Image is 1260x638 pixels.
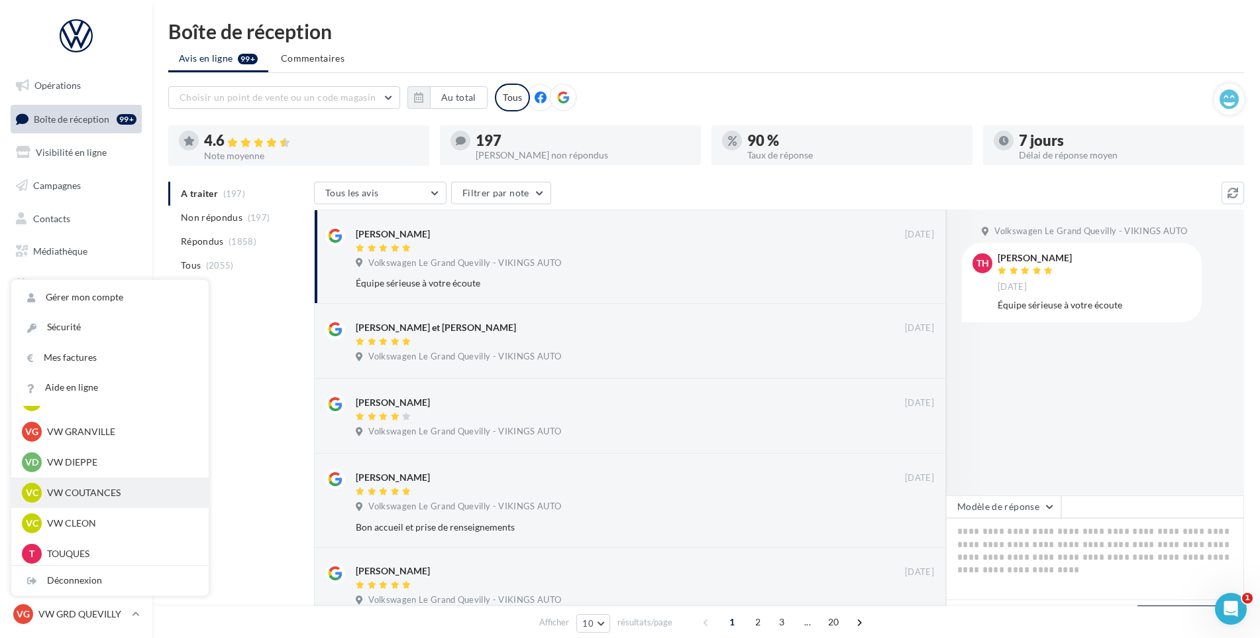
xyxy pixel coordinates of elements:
[905,229,934,241] span: [DATE]
[25,425,38,438] span: VG
[539,616,569,629] span: Afficher
[747,133,962,148] div: 90 %
[721,611,743,633] span: 1
[476,133,690,148] div: 197
[248,212,270,223] span: (197)
[430,86,488,109] button: Au total
[356,227,430,241] div: [PERSON_NAME]
[117,114,136,125] div: 99+
[8,105,144,133] a: Boîte de réception99+
[47,486,193,499] p: VW COUTANCES
[11,566,209,596] div: Déconnexion
[17,607,30,621] span: VG
[356,321,516,334] div: [PERSON_NAME] et [PERSON_NAME]
[8,139,144,166] a: Visibilité en ligne
[8,348,144,387] a: Campagnes DataOnDemand
[25,456,38,469] span: VD
[368,257,561,269] span: Volkswagen Le Grand Quevilly - VIKINGS AUTO
[1019,133,1234,148] div: 7 jours
[47,456,193,469] p: VW DIEPPE
[368,351,561,363] span: Volkswagen Le Grand Quevilly - VIKINGS AUTO
[181,211,242,224] span: Non répondus
[1215,593,1247,625] iframe: Intercom live chat
[180,92,376,103] span: Choisir un point de vente ou un code magasin
[1242,593,1253,604] span: 1
[356,471,430,484] div: [PERSON_NAME]
[26,486,38,499] span: VC
[229,236,256,247] span: (1858)
[168,21,1244,41] div: Boîte de réception
[495,84,530,111] div: Tous
[905,566,934,578] span: [DATE]
[368,426,561,438] span: Volkswagen Le Grand Quevilly - VIKINGS AUTO
[281,52,344,65] span: Commentaires
[29,547,34,560] span: T
[407,86,488,109] button: Au total
[905,397,934,409] span: [DATE]
[1019,151,1234,160] div: Délai de réponse moyen
[823,611,845,633] span: 20
[36,147,107,158] span: Visibilité en ligne
[33,180,81,191] span: Campagnes
[356,564,430,578] div: [PERSON_NAME]
[8,72,144,99] a: Opérations
[8,237,144,265] a: Médiathèque
[617,616,672,629] span: résultats/page
[356,521,848,534] div: Bon accueil et prise de renseignements
[11,283,209,312] a: Gérer mon compte
[797,611,818,633] span: ...
[747,151,962,160] div: Taux de réponse
[47,425,193,438] p: VW GRANVILLE
[8,271,144,298] a: Calendrier
[33,279,78,290] span: Calendrier
[356,277,848,290] div: Équipe sérieuse à votre écoute
[451,182,551,204] button: Filtrer par note
[34,80,81,91] span: Opérations
[747,611,768,633] span: 2
[11,373,209,403] a: Aide en ligne
[994,225,1187,237] span: Volkswagen Le Grand Quevilly - VIKINGS AUTO
[34,113,109,124] span: Boîte de réception
[204,133,419,149] div: 4.6
[11,312,209,342] a: Sécurité
[206,260,234,271] span: (2055)
[576,614,610,633] button: 10
[204,151,419,160] div: Note moyenne
[582,618,594,629] span: 10
[976,257,989,270] span: TH
[998,298,1191,312] div: Équipe sérieuse à votre écoute
[168,86,400,109] button: Choisir un point de vente ou un code magasin
[946,495,1061,518] button: Modèle de réponse
[368,501,561,513] span: Volkswagen Le Grand Quevilly - VIKINGS AUTO
[356,396,430,409] div: [PERSON_NAME]
[33,245,87,257] span: Médiathèque
[181,235,224,248] span: Répondus
[314,182,446,204] button: Tous les avis
[771,611,792,633] span: 3
[8,205,144,233] a: Contacts
[905,322,934,334] span: [DATE]
[47,517,193,530] p: VW CLEON
[905,472,934,484] span: [DATE]
[11,602,142,627] a: VG VW GRD QUEVILLY
[368,594,561,606] span: Volkswagen Le Grand Quevilly - VIKINGS AUTO
[47,547,193,560] p: TOUQUES
[998,253,1072,263] div: [PERSON_NAME]
[33,212,70,223] span: Contacts
[38,607,127,621] p: VW GRD QUEVILLY
[476,151,690,160] div: [PERSON_NAME] non répondus
[998,281,1027,293] span: [DATE]
[26,517,38,530] span: VC
[11,343,209,373] a: Mes factures
[8,172,144,200] a: Campagnes
[181,259,201,272] span: Tous
[325,187,379,198] span: Tous les avis
[8,304,144,343] a: PLV et print personnalisable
